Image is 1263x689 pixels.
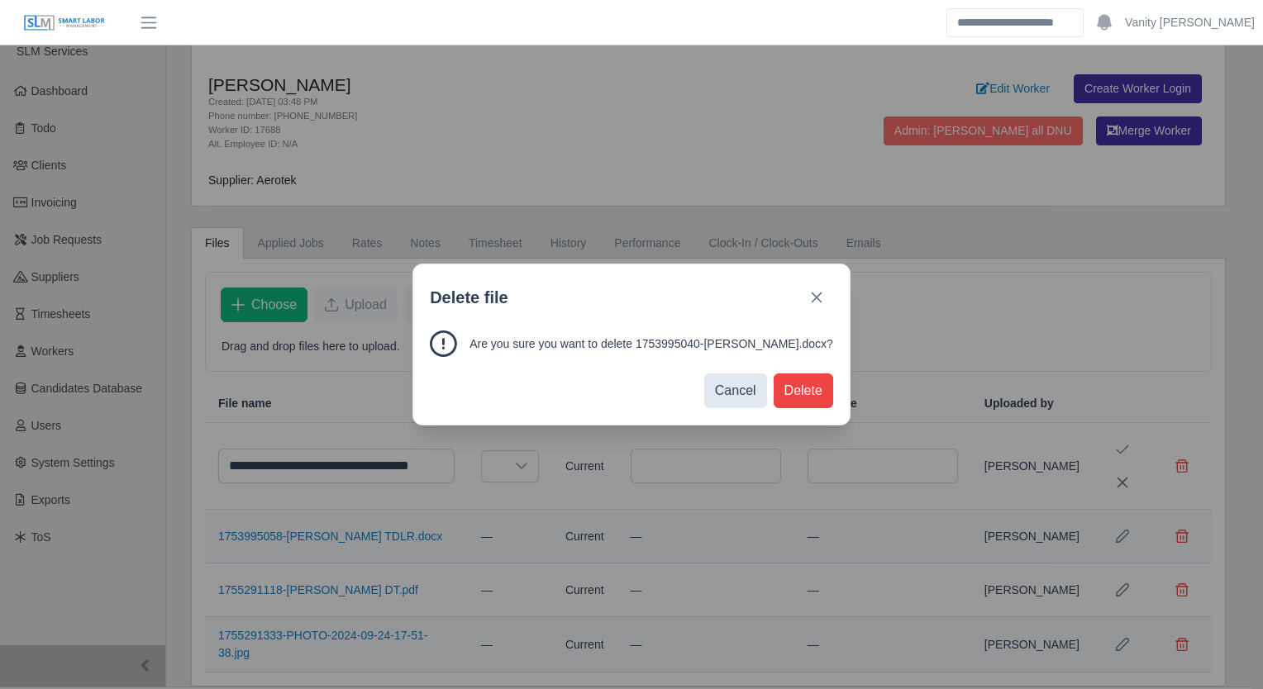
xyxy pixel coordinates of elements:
[1125,14,1255,31] a: Vanity [PERSON_NAME]
[430,285,508,310] span: Delete file
[774,373,833,408] button: Delete
[23,14,106,32] img: SLM Logo
[784,381,822,401] span: Delete
[704,373,767,408] button: Cancel
[800,281,833,314] button: Close
[946,8,1084,37] input: Search
[469,335,833,353] span: Are you sure you want to delete 1753995040-[PERSON_NAME].docx?
[715,381,756,401] span: Cancel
